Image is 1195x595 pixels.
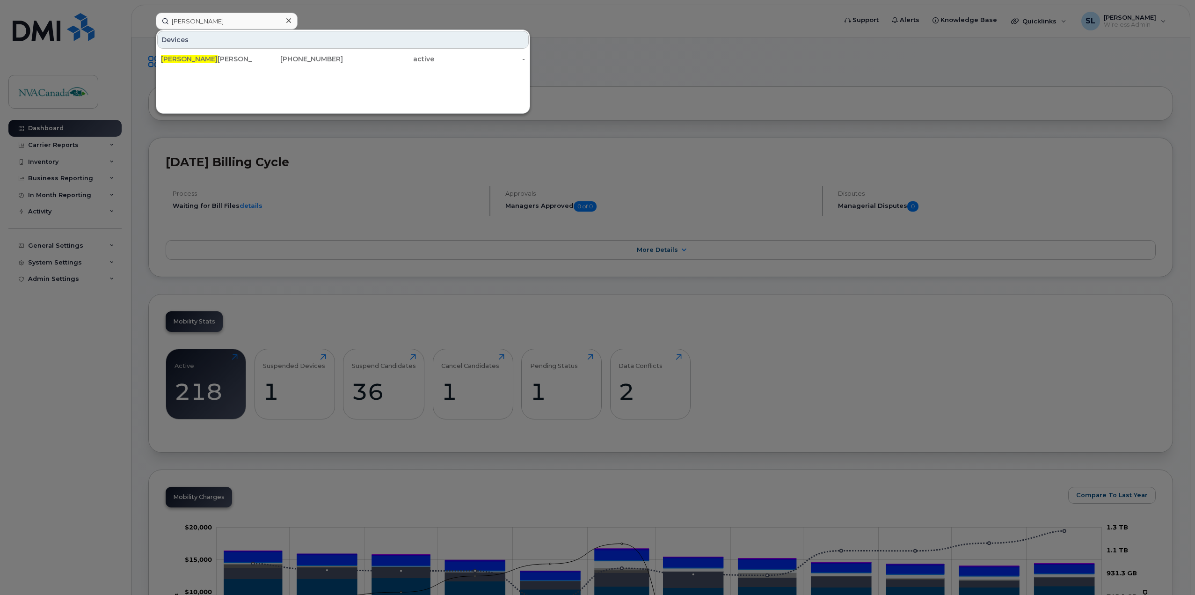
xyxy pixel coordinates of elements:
[161,54,252,64] div: [PERSON_NAME]
[157,31,529,49] div: Devices
[434,54,525,64] div: -
[161,55,218,63] span: [PERSON_NAME]
[157,51,529,67] a: [PERSON_NAME][PERSON_NAME][PHONE_NUMBER]active-
[252,54,343,64] div: [PHONE_NUMBER]
[343,54,434,64] div: active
